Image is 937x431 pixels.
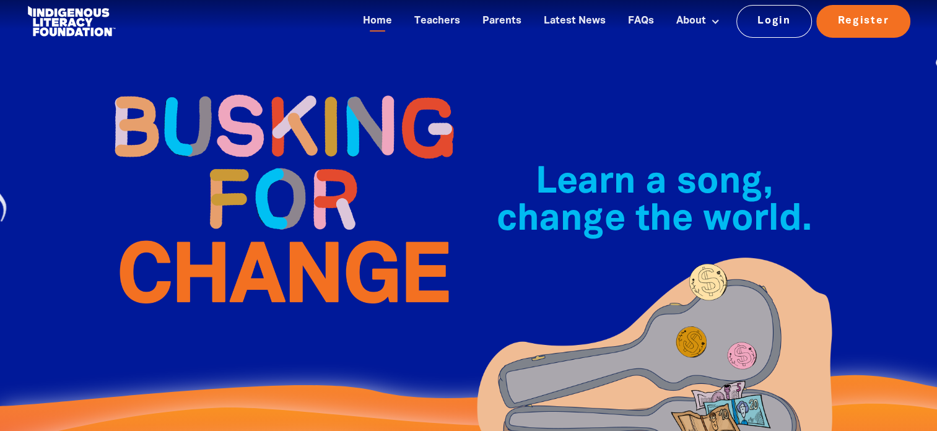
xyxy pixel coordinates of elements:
a: Parents [475,11,529,32]
a: Teachers [407,11,468,32]
a: About [669,11,727,32]
a: Home [355,11,399,32]
a: Latest News [536,11,613,32]
a: Register [816,5,910,37]
a: Login [736,5,813,37]
span: Learn a song, change the world. [497,166,812,237]
a: FAQs [621,11,661,32]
